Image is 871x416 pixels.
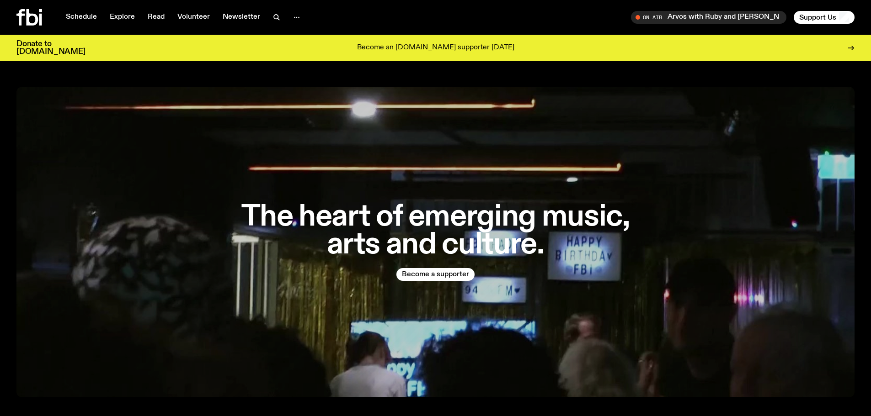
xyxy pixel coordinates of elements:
[231,203,641,259] h1: The heart of emerging music, arts and culture.
[104,11,140,24] a: Explore
[794,11,855,24] button: Support Us
[172,11,215,24] a: Volunteer
[357,44,514,52] p: Become an [DOMAIN_NAME] supporter [DATE]
[142,11,170,24] a: Read
[60,11,102,24] a: Schedule
[799,13,836,21] span: Support Us
[16,40,85,56] h3: Donate to [DOMAIN_NAME]
[217,11,266,24] a: Newsletter
[396,268,475,281] button: Become a supporter
[631,11,786,24] button: On AirArvos with Ruby and [PERSON_NAME]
